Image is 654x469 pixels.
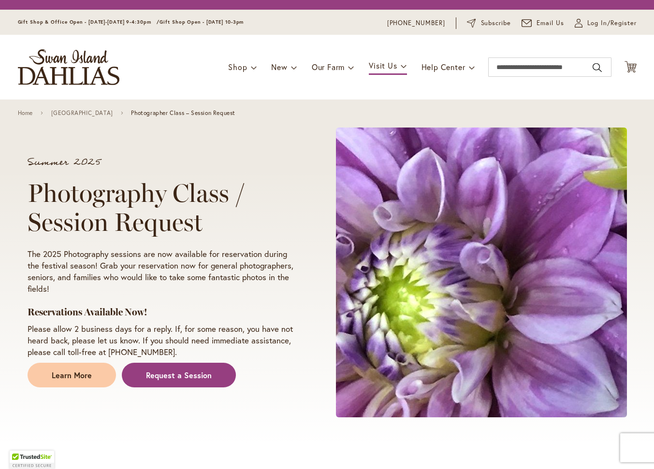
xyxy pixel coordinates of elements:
[481,18,511,28] span: Subscribe
[28,179,299,237] h1: Photography Class / Session Request
[10,451,54,469] div: TrustedSite Certified
[28,363,116,388] a: Learn More
[228,62,247,72] span: Shop
[537,18,564,28] span: Email Us
[593,60,601,75] button: Search
[387,18,446,28] a: [PHONE_NUMBER]
[271,62,287,72] span: New
[28,248,299,295] p: The 2025 Photography sessions are now available for reservation during the festival season! Grab ...
[369,60,397,71] span: Visit Us
[575,18,637,28] a: Log In/Register
[587,18,637,28] span: Log In/Register
[160,19,244,25] span: Gift Shop Open - [DATE] 10-3pm
[52,370,92,381] span: Learn More
[18,49,119,85] a: store logo
[146,370,212,381] span: Request a Session
[131,110,235,116] span: Photographer Class – Session Request
[312,62,345,72] span: Our Farm
[51,110,113,116] a: [GEOGRAPHIC_DATA]
[467,18,511,28] a: Subscribe
[122,363,236,388] a: Request a Session
[28,323,299,358] p: Please allow 2 business days for a reply. If, for some reason, you have not heard back, please le...
[28,306,147,318] strong: Reservations Available Now!
[522,18,564,28] a: Email Us
[18,110,33,116] a: Home
[18,19,160,25] span: Gift Shop & Office Open - [DATE]-[DATE] 9-4:30pm /
[421,62,465,72] span: Help Center
[28,157,299,167] p: Summer 2025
